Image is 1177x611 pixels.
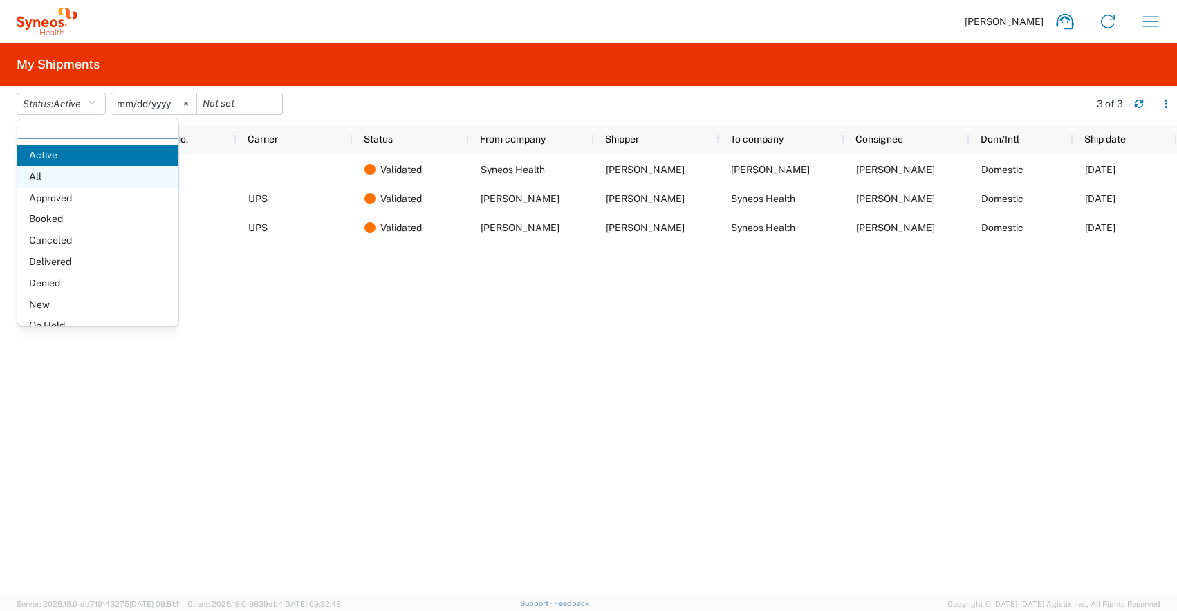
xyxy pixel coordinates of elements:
span: Syneos Health [731,193,795,204]
span: Domestic [981,164,1023,175]
span: New [17,294,178,316]
span: Ayman Abboud [856,193,935,204]
span: Ayman Abboud [606,164,685,175]
span: Server: 2025.18.0-dd719145275 [17,600,181,608]
span: Approved [17,188,178,209]
span: Denied [17,273,178,294]
input: Not set [197,93,282,114]
span: [PERSON_NAME] [965,15,1044,28]
span: Alexia Jackson [606,222,685,233]
span: Domestic [981,193,1023,204]
span: Carrier [248,134,278,145]
span: Syneos Health [481,164,545,175]
a: Feedback [554,599,589,608]
span: On Hold [17,315,178,336]
span: Canceled [17,230,178,251]
span: Shipper [605,134,639,145]
span: To company [730,134,784,145]
span: Consignee [855,134,903,145]
span: UPS [248,193,268,204]
span: Active [17,145,178,166]
span: Validated [380,184,422,213]
span: [DATE] 09:51:11 [129,600,181,608]
span: Domestic [981,222,1023,233]
span: Syneos Health [731,222,795,233]
span: Copyright © [DATE]-[DATE] Agistix Inc., All Rights Reserved [947,598,1160,610]
span: Validated [380,155,422,184]
span: Corinn Gurak [606,193,685,204]
span: Melanie Watson [731,164,810,175]
span: [DATE] 09:32:48 [283,600,341,608]
a: Support [520,599,555,608]
span: 07/03/2025 [1085,193,1115,204]
div: 3 of 3 [1097,98,1123,110]
span: All [17,166,178,188]
h2: My Shipments [17,56,100,73]
span: Active [53,98,81,109]
span: Corinn Gurak [481,193,559,204]
input: Not set [111,93,196,114]
span: From company [480,134,546,145]
button: Status:Active [17,93,106,115]
span: Delivered [17,251,178,273]
span: UPS [248,222,268,233]
span: 07/11/2025 [1085,164,1115,175]
span: Status [364,134,393,145]
span: 06/27/2025 [1085,222,1115,233]
span: Client: 2025.18.0-9839db4 [187,600,341,608]
span: Alexia Jackson [481,222,559,233]
span: Melanie Watson [856,164,935,175]
span: Booked [17,208,178,230]
span: Dom/Intl [981,134,1019,145]
span: Ship date [1084,134,1126,145]
span: Ayman Abboud [856,222,935,233]
span: Validated [380,213,422,242]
